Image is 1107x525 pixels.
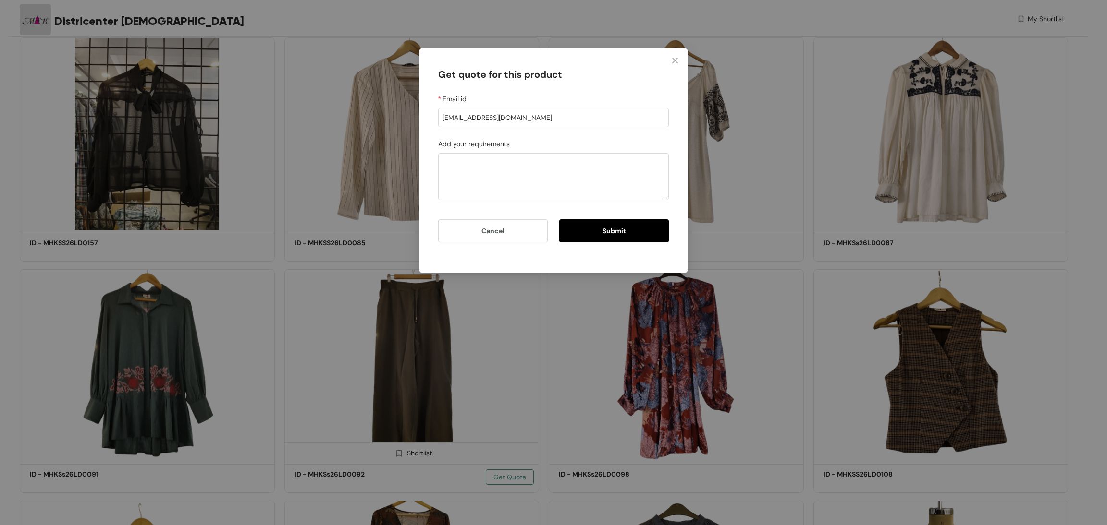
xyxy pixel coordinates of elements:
[438,219,548,242] button: Cancel
[662,48,688,74] button: Close
[603,226,626,236] span: Submit
[438,67,669,94] div: Get quote for this product
[481,226,504,236] span: Cancel
[438,94,467,104] label: Email id
[559,219,669,242] button: Submit
[438,139,510,149] label: Add your requirements
[438,153,669,200] textarea: Add your requirements
[438,108,669,127] input: Email id
[671,57,679,64] span: close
